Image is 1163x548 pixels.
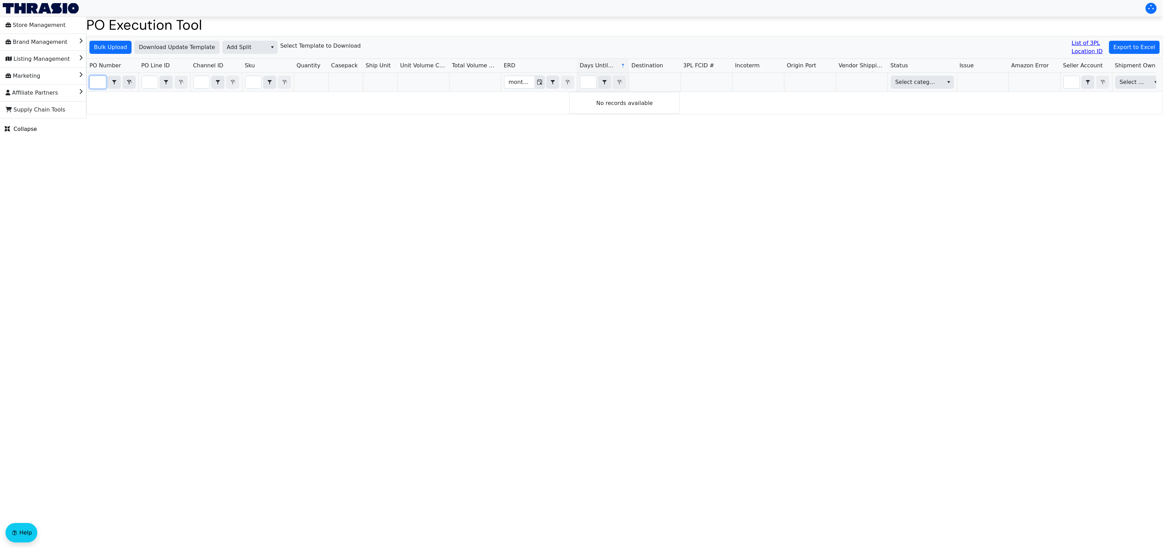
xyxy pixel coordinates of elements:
input: Filter [1064,76,1080,88]
span: Add Split [227,43,263,51]
input: Filter [580,76,596,88]
button: select [160,76,172,88]
span: Vendor Shipping Address [839,61,885,70]
input: Filter [504,76,535,88]
button: select [598,76,611,88]
span: Quantity [297,61,320,70]
span: Help [19,529,32,537]
span: Bulk Upload [94,43,127,51]
span: Amazon Error [1011,61,1049,70]
input: Filter [246,76,261,88]
span: Listing Management [6,54,70,65]
span: PO Number [89,61,121,70]
th: Filter [501,73,577,92]
h1: PO Execution Tool [86,17,1163,33]
span: Ship Unit [366,61,391,70]
button: select [1082,76,1094,88]
span: Seller Account [1063,61,1103,70]
th: Filter [190,73,242,92]
span: Incoterm [735,61,760,70]
button: select [267,41,277,54]
button: select [1151,76,1161,88]
span: Origin Port [787,61,816,70]
span: Shipment Owner [1115,61,1161,70]
span: Choose Operator [598,76,611,89]
button: Export to Excel [1109,41,1160,54]
span: PO Line ID [141,61,170,70]
span: Collapse [4,125,37,133]
span: Affiliate Partners [6,87,58,98]
span: Choose Operator [160,76,173,89]
span: Destination [632,61,663,70]
button: select [547,76,559,88]
input: Filter [142,76,158,88]
input: Filter [194,76,210,88]
th: Filter [577,73,629,92]
span: Casepack [331,61,358,70]
span: Brand Management [6,37,67,48]
button: select [212,76,224,88]
span: ERD [504,61,516,70]
th: Filter [87,73,138,92]
button: Download Update Template [134,41,220,54]
th: Filter [888,73,957,92]
button: Toggle calendar [535,76,545,88]
span: Choose Operator [211,76,224,89]
button: select [108,76,121,88]
span: Channel ID [193,61,223,70]
a: List of 3PL Location ID [1072,39,1106,56]
button: select [263,76,276,88]
span: Select Shipment Owner [1120,78,1145,86]
span: Unit Volume CBM [400,61,446,70]
th: Filter [242,73,294,92]
button: select [944,76,954,88]
span: Select category [895,78,938,86]
span: 3PL FCID # [683,61,714,70]
button: Bulk Upload [89,41,132,54]
span: Export to Excel [1114,43,1155,51]
span: Issue [960,61,974,70]
span: Marketing [6,70,40,81]
input: Filter [90,76,106,88]
span: Store Management [6,20,66,31]
span: Sku [245,61,255,70]
span: Status [891,61,908,70]
span: Total Volume CBM [452,61,498,70]
span: Days Until ERD [580,61,615,70]
span: Choose Operator [546,76,559,89]
span: Choose Operator [263,76,276,89]
th: Filter [1060,73,1112,92]
button: Help floatingactionbutton [6,523,37,542]
img: Thrasio Logo [3,3,79,13]
span: Choose Operator [108,76,121,89]
span: Supply Chain Tools [6,104,65,115]
div: No records available [569,92,680,114]
th: Filter [138,73,190,92]
span: Download Update Template [139,43,215,51]
span: Choose Operator [1082,76,1095,89]
button: Clear [123,76,136,89]
h6: Select Template to Download [280,42,361,49]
